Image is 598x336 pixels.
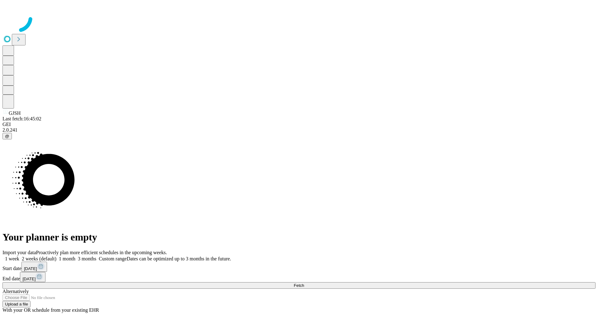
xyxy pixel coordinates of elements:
[2,127,596,133] div: 2.0.241
[5,256,19,261] span: 1 week
[2,289,29,294] span: Alternatively
[5,134,9,138] span: @
[78,256,96,261] span: 3 months
[127,256,231,261] span: Dates can be optimized up to 3 months in the future.
[2,133,12,139] button: @
[22,256,56,261] span: 2 weeks (default)
[59,256,75,261] span: 1 month
[2,272,596,282] div: End date
[22,277,36,281] span: [DATE]
[20,272,45,282] button: [DATE]
[99,256,126,261] span: Custom range
[36,250,167,255] span: Proactively plan more efficient schedules in the upcoming weeks.
[2,307,99,313] span: With your OR schedule from your existing EHR
[2,231,596,243] h1: Your planner is empty
[9,110,21,116] span: GJSH
[2,250,36,255] span: Import your data
[2,116,41,121] span: Last fetch: 16:45:02
[2,262,596,272] div: Start date
[21,262,47,272] button: [DATE]
[2,282,596,289] button: Fetch
[2,301,31,307] button: Upload a file
[294,283,304,288] span: Fetch
[2,122,596,127] div: GEI
[24,266,37,271] span: [DATE]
